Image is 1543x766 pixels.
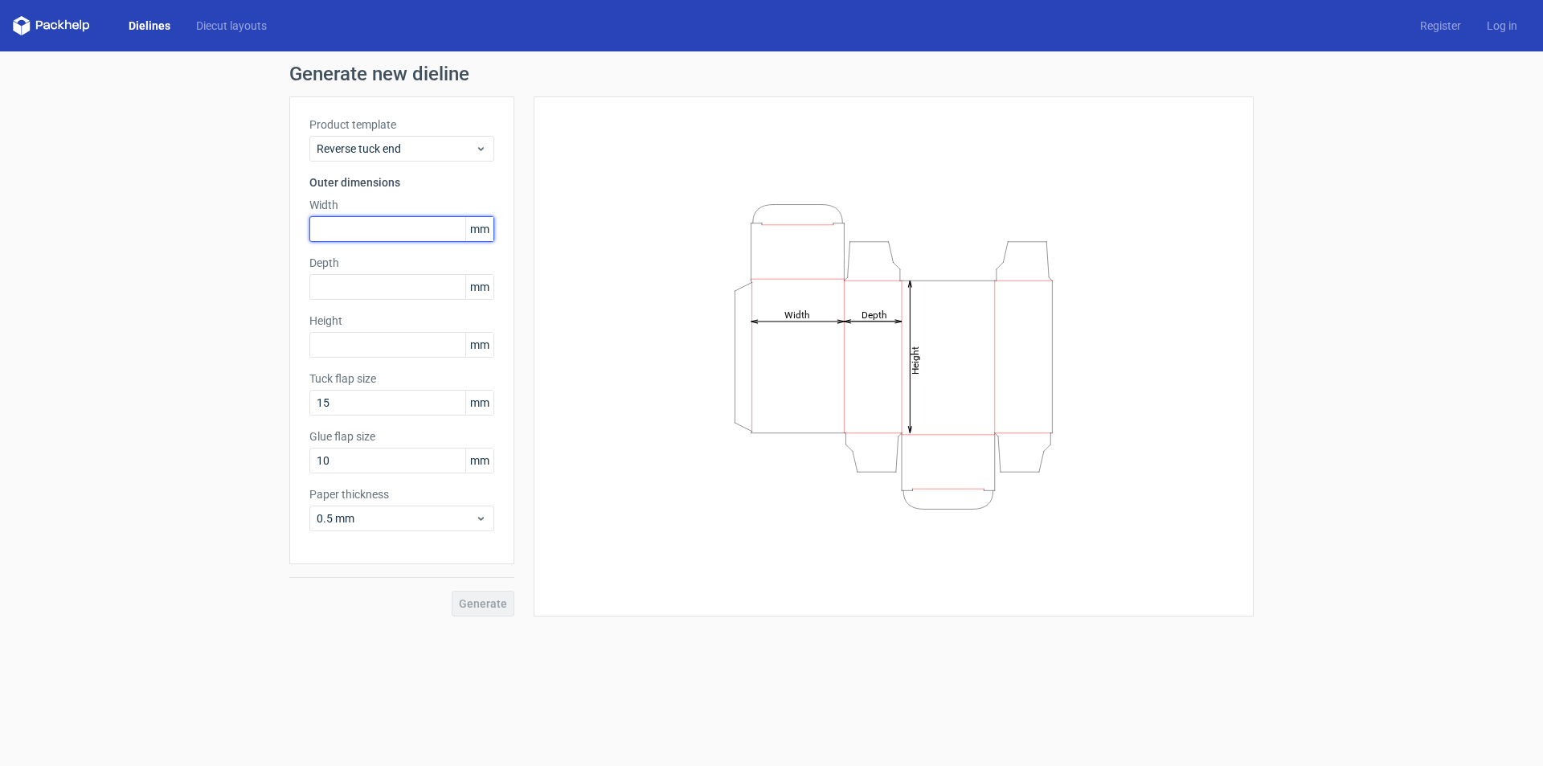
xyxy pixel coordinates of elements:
label: Tuck flap size [309,371,494,387]
a: Log in [1474,18,1530,34]
tspan: Height [910,346,921,374]
span: mm [465,391,493,415]
tspan: Depth [862,309,887,320]
label: Glue flap size [309,428,494,444]
h1: Generate new dieline [289,64,1254,84]
label: Depth [309,255,494,271]
label: Product template [309,117,494,133]
h3: Outer dimensions [309,174,494,190]
span: mm [465,275,493,299]
span: mm [465,449,493,473]
tspan: Width [784,309,810,320]
label: Width [309,197,494,213]
a: Diecut layouts [183,18,280,34]
a: Register [1407,18,1474,34]
span: mm [465,217,493,241]
span: Reverse tuck end [317,141,475,157]
label: Paper thickness [309,486,494,502]
span: 0.5 mm [317,510,475,526]
span: mm [465,333,493,357]
label: Height [309,313,494,329]
a: Dielines [116,18,183,34]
